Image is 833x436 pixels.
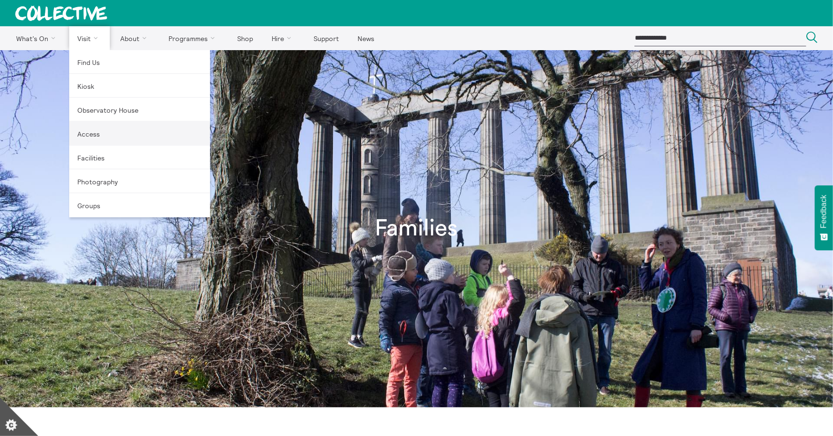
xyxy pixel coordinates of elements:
a: Access [69,122,210,146]
a: Kiosk [69,74,210,98]
span: Feedback [820,195,828,228]
a: Programmes [160,26,227,50]
a: What's On [8,26,67,50]
a: Facilities [69,146,210,170]
a: Find Us [69,50,210,74]
a: Hire [264,26,304,50]
a: Groups [69,193,210,217]
a: Support [305,26,347,50]
a: Shop [229,26,261,50]
a: Observatory House [69,98,210,122]
a: About [112,26,158,50]
a: Visit [69,26,110,50]
button: Feedback - Show survey [815,185,833,250]
a: Photography [69,170,210,193]
a: News [349,26,382,50]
